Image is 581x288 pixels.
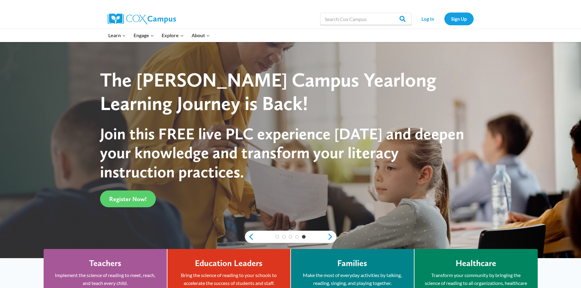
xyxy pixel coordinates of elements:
[108,13,176,24] img: Cox Campus
[100,190,156,207] a: Register Now!
[100,124,464,181] span: Join this FREE live PLC experience [DATE] and deepen your knowledge and transform your literacy i...
[282,235,286,239] a: 2
[245,233,254,240] a: previous
[289,235,292,239] a: 3
[134,31,154,39] span: Engage
[192,31,210,39] span: About
[109,195,147,203] span: Register Now!
[195,258,263,268] h4: Education Leaders
[162,31,184,39] span: Explore
[300,271,405,287] p: Make the most of everyday activities by talking, reading, singing, and playing together.
[108,31,126,39] span: Learn
[415,12,441,25] a: Log In
[275,235,279,239] a: 1
[245,231,336,243] div: content slider buttons
[302,235,306,239] a: 5
[89,258,121,268] h4: Teachers
[415,12,474,25] nav: Secondary Navigation
[105,29,214,42] nav: Primary Navigation
[295,235,299,239] a: 4
[337,258,367,268] h4: Families
[53,271,158,287] p: Implement the science of reading to meet, reach, and teach every child.
[100,68,470,115] div: The [PERSON_NAME] Campus Yearlong Learning Journey is Back!
[444,12,474,25] a: Sign Up
[320,13,412,25] input: Search Cox Campus
[456,258,496,268] h4: Healthcare
[327,233,336,240] a: next
[177,271,281,287] p: Bring the science of reading to your schools to accelerate the success of students and staff.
